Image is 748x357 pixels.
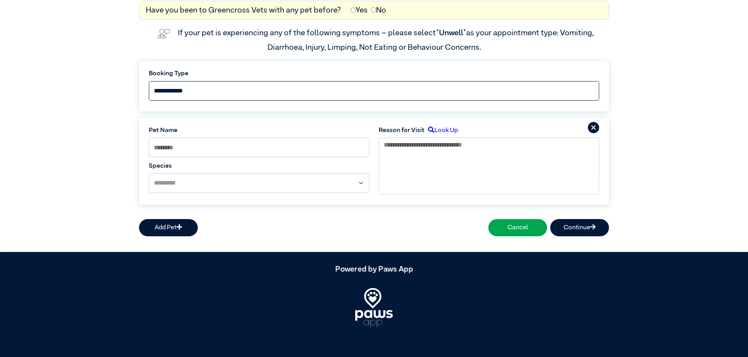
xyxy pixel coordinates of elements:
button: Continue [550,219,609,236]
span: “Unwell” [436,29,466,37]
button: Cancel [488,219,547,236]
label: Have you been to Greencross Vets with any pet before? [146,4,341,16]
h5: Powered by Paws App [139,265,609,274]
button: Add Pet [139,219,198,236]
img: vet [154,26,173,42]
label: Species [149,161,369,171]
label: Pet Name [149,126,369,135]
input: Yes [351,7,356,13]
img: PawsApp [355,288,393,327]
label: Reason for Visit [379,126,425,135]
label: If your pet is experiencing any of the following symptoms – please select as your appointment typ... [178,29,595,51]
input: No [371,7,376,13]
label: Look Up [425,126,458,135]
label: Yes [351,4,368,16]
label: No [371,4,386,16]
label: Booking Type [149,69,599,78]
